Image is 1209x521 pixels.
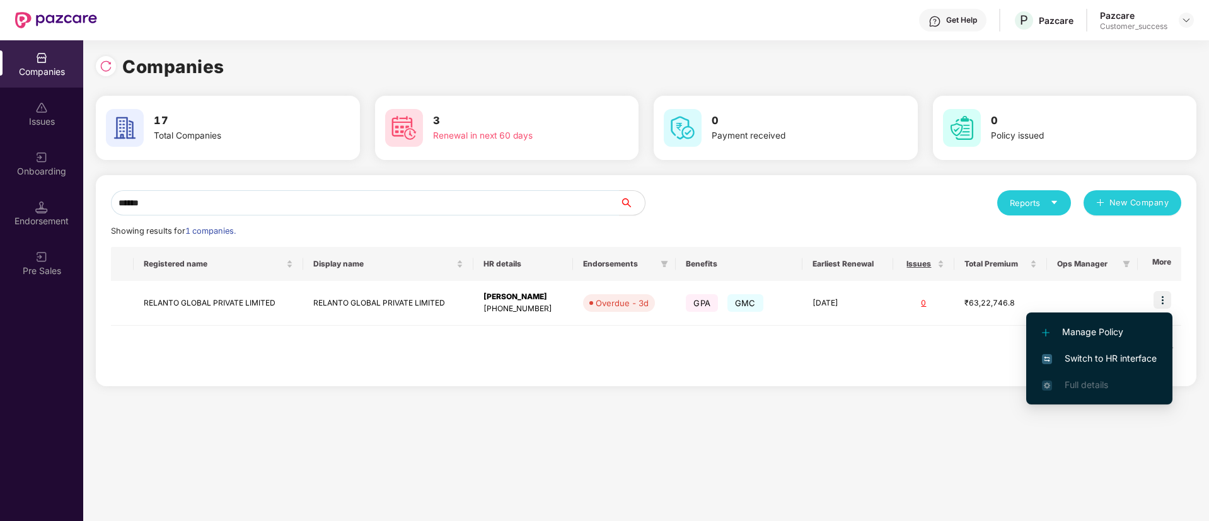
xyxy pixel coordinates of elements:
span: Endorsements [583,259,656,269]
img: svg+xml;base64,PHN2ZyB3aWR0aD0iMTQuNSIgaGVpZ2h0PSIxNC41IiB2aWV3Qm94PSIwIDAgMTYgMTYiIGZpbGw9Im5vbm... [35,201,48,214]
img: svg+xml;base64,PHN2ZyB4bWxucz0iaHR0cDovL3d3dy53My5vcmcvMjAwMC9zdmciIHdpZHRoPSIxNiIgaGVpZ2h0PSIxNi... [1042,354,1052,364]
button: plusNew Company [1084,190,1181,215]
th: Total Premium [954,247,1048,281]
span: filter [1123,260,1130,268]
h3: 0 [712,113,871,129]
span: New Company [1109,197,1169,209]
img: svg+xml;base64,PHN2ZyB3aWR0aD0iMjAiIGhlaWdodD0iMjAiIHZpZXdCb3g9IjAgMCAyMCAyMCIgZmlsbD0ibm9uZSIgeG... [35,151,48,164]
th: Issues [893,247,954,281]
h3: 0 [991,113,1150,129]
h3: 3 [433,113,592,129]
img: svg+xml;base64,PHN2ZyB4bWxucz0iaHR0cDovL3d3dy53My5vcmcvMjAwMC9zdmciIHdpZHRoPSI2MCIgaGVpZ2h0PSI2MC... [385,109,423,147]
td: [DATE] [802,281,893,326]
span: Display name [313,259,454,269]
h1: Companies [122,53,224,81]
div: [PHONE_NUMBER] [483,303,563,315]
h3: 17 [154,113,313,129]
span: P [1020,13,1028,28]
div: Customer_success [1100,21,1167,31]
span: Issues [903,259,934,269]
img: svg+xml;base64,PHN2ZyB4bWxucz0iaHR0cDovL3d3dy53My5vcmcvMjAwMC9zdmciIHdpZHRoPSI2MCIgaGVpZ2h0PSI2MC... [943,109,981,147]
span: Manage Policy [1042,325,1157,339]
div: Pazcare [1039,14,1073,26]
span: Switch to HR interface [1042,352,1157,365]
div: Get Help [946,15,977,25]
div: Total Companies [154,129,313,143]
img: svg+xml;base64,PHN2ZyB4bWxucz0iaHR0cDovL3d3dy53My5vcmcvMjAwMC9zdmciIHdpZHRoPSIxMi4yMDEiIGhlaWdodD... [1042,329,1050,336]
span: plus [1096,198,1104,209]
span: caret-down [1050,198,1058,207]
img: svg+xml;base64,PHN2ZyBpZD0iSXNzdWVzX2Rpc2FibGVkIiB4bWxucz0iaHR0cDovL3d3dy53My5vcmcvMjAwMC9zdmciIH... [35,101,48,114]
button: search [619,190,645,215]
td: RELANTO GLOBAL PRIVATE LIMITED [303,281,473,326]
span: Total Premium [964,259,1028,269]
span: GPA [686,294,718,312]
span: Registered name [144,259,284,269]
span: Showing results for [111,226,236,236]
div: 0 [903,297,944,309]
th: Display name [303,247,473,281]
div: Payment received [712,129,871,143]
div: Overdue - 3d [596,297,649,309]
img: svg+xml;base64,PHN2ZyBpZD0iSGVscC0zMngzMiIgeG1sbnM9Imh0dHA6Ly93d3cudzMub3JnLzIwMDAvc3ZnIiB3aWR0aD... [928,15,941,28]
span: filter [1120,256,1133,272]
img: svg+xml;base64,PHN2ZyB4bWxucz0iaHR0cDovL3d3dy53My5vcmcvMjAwMC9zdmciIHdpZHRoPSI2MCIgaGVpZ2h0PSI2MC... [106,109,144,147]
img: svg+xml;base64,PHN2ZyBpZD0iQ29tcGFuaWVzIiB4bWxucz0iaHR0cDovL3d3dy53My5vcmcvMjAwMC9zdmciIHdpZHRoPS... [35,52,48,64]
th: Registered name [134,247,304,281]
span: filter [661,260,668,268]
span: search [619,198,645,208]
span: 1 companies. [185,226,236,236]
span: GMC [727,294,763,312]
div: Reports [1010,197,1058,209]
td: RELANTO GLOBAL PRIVATE LIMITED [134,281,304,326]
div: Policy issued [991,129,1150,143]
div: [PERSON_NAME] [483,291,563,303]
th: More [1138,247,1181,281]
span: filter [658,256,671,272]
img: svg+xml;base64,PHN2ZyBpZD0iUmVsb2FkLTMyeDMyIiB4bWxucz0iaHR0cDovL3d3dy53My5vcmcvMjAwMC9zdmciIHdpZH... [100,60,112,72]
div: Pazcare [1100,9,1167,21]
th: Benefits [676,247,802,281]
img: svg+xml;base64,PHN2ZyB4bWxucz0iaHR0cDovL3d3dy53My5vcmcvMjAwMC9zdmciIHdpZHRoPSIxNi4zNjMiIGhlaWdodD... [1042,381,1052,391]
img: New Pazcare Logo [15,12,97,28]
img: svg+xml;base64,PHN2ZyBpZD0iRHJvcGRvd24tMzJ4MzIiIHhtbG5zPSJodHRwOi8vd3d3LnczLm9yZy8yMDAwL3N2ZyIgd2... [1181,15,1191,25]
div: ₹63,22,746.8 [964,297,1038,309]
span: Ops Manager [1057,259,1117,269]
th: Earliest Renewal [802,247,893,281]
img: svg+xml;base64,PHN2ZyB3aWR0aD0iMjAiIGhlaWdodD0iMjAiIHZpZXdCb3g9IjAgMCAyMCAyMCIgZmlsbD0ibm9uZSIgeG... [35,251,48,263]
div: Renewal in next 60 days [433,129,592,143]
img: svg+xml;base64,PHN2ZyB4bWxucz0iaHR0cDovL3d3dy53My5vcmcvMjAwMC9zdmciIHdpZHRoPSI2MCIgaGVpZ2h0PSI2MC... [664,109,702,147]
span: Full details [1065,379,1108,390]
th: HR details [473,247,573,281]
img: icon [1154,291,1171,309]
